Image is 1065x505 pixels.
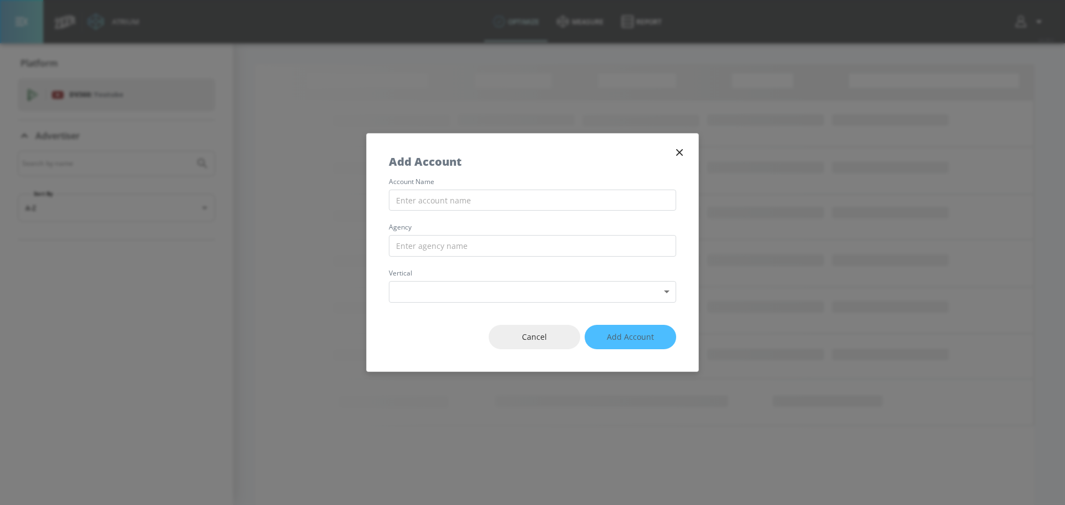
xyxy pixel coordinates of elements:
[489,325,580,350] button: Cancel
[389,224,676,231] label: agency
[389,178,676,185] label: account name
[389,190,676,211] input: Enter account name
[511,330,558,344] span: Cancel
[389,281,676,303] div: ​
[389,270,676,277] label: vertical
[389,235,676,257] input: Enter agency name
[389,156,461,167] h5: Add Account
